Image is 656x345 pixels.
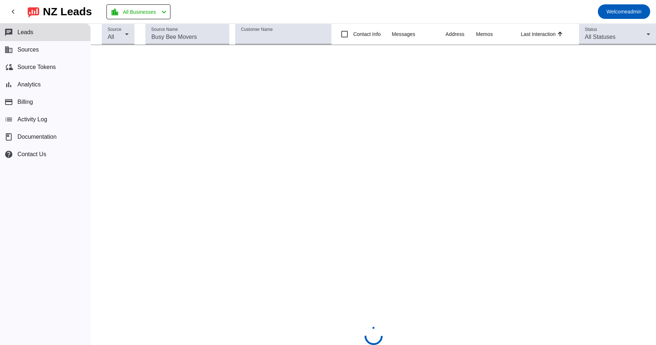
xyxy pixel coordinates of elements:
[110,8,119,16] mat-icon: location_city
[4,150,13,159] mat-icon: help
[106,4,170,19] button: All Businesses
[17,81,41,88] span: Analytics
[17,46,39,53] span: Sources
[585,27,597,32] mat-label: Status
[598,4,650,19] button: Welcomeadmin
[352,31,381,38] label: Contact Info
[17,99,33,105] span: Billing
[476,24,521,45] th: Memos
[446,24,476,45] th: Address
[17,151,46,158] span: Contact Us
[4,80,13,89] mat-icon: bar_chart
[392,24,446,45] th: Messages
[241,27,273,32] mat-label: Customer Name
[4,63,13,72] mat-icon: cloud_sync
[607,9,628,15] span: Welcome
[4,45,13,54] mat-icon: business
[585,34,615,40] span: All Statuses
[43,7,92,17] div: NZ Leads
[521,31,556,38] div: Last Interaction
[151,33,224,41] input: Busy Bee Movers
[160,8,168,16] mat-icon: chevron_left
[151,27,178,32] mat-label: Source Name
[4,115,13,124] mat-icon: list
[17,64,56,70] span: Source Tokens
[4,28,13,37] mat-icon: chat
[123,7,156,17] span: All Businesses
[28,5,39,18] img: logo
[4,133,13,141] span: book
[108,27,121,32] mat-label: Source
[17,134,57,140] span: Documentation
[108,34,114,40] span: All
[607,7,641,17] span: admin
[9,7,17,16] mat-icon: chevron_left
[17,29,33,36] span: Leads
[17,116,47,123] span: Activity Log
[4,98,13,106] mat-icon: payment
